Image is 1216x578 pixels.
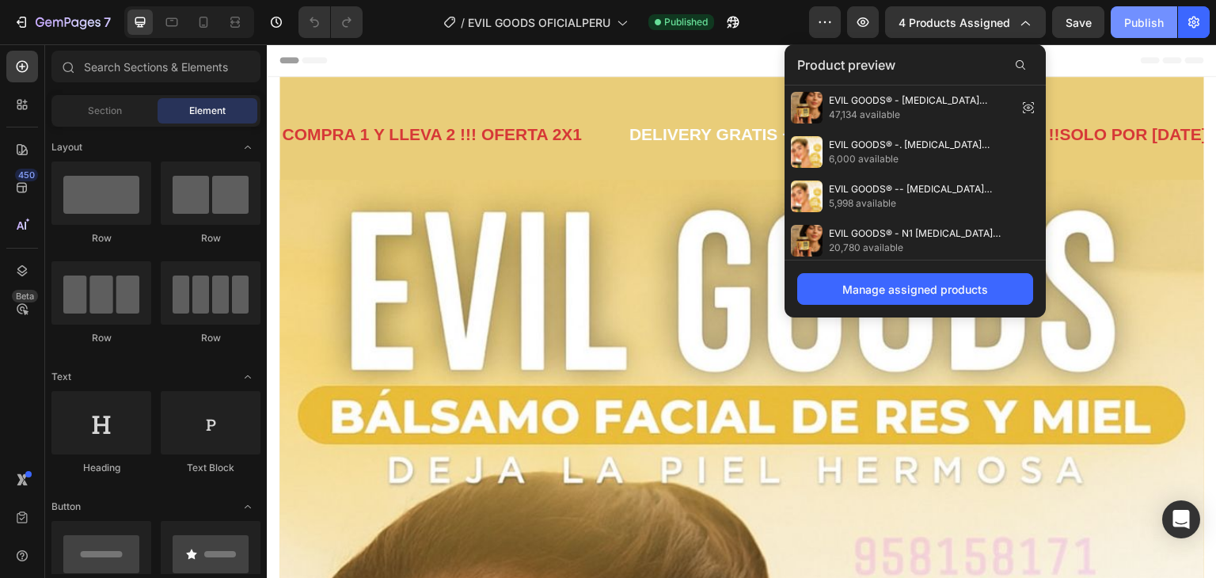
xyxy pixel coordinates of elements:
img: preview-img [791,181,823,212]
button: Publish [1111,6,1177,38]
span: EVIL GOODS® - N1 [MEDICAL_DATA][PERSON_NAME] y sebo de res Anti-Envejecimiento [829,226,1011,241]
span: Toggle open [235,364,260,390]
span: Layout [51,140,82,154]
div: Undo/Redo [298,6,363,38]
p: DELIVERY GRATIS + PAGO CONTRAENTREGA [363,75,735,105]
p: !!SOLO POR [DATE]!! [782,75,952,105]
span: Product preview [797,55,895,74]
span: EVIL GOODS® -- [MEDICAL_DATA][PERSON_NAME] y sebo de res Anti-Envejecimiento [829,182,1011,196]
span: Published [664,15,708,29]
div: Text Block [161,461,260,475]
span: Text [51,370,71,384]
button: Save [1052,6,1104,38]
span: Toggle open [235,135,260,160]
div: Row [51,231,151,245]
span: Section [88,104,122,118]
img: preview-img [791,136,823,168]
span: EVIL GOODS® - [MEDICAL_DATA][PERSON_NAME] y sebo de res Anti-Envejecimiento [829,93,1011,108]
div: Open Intercom Messenger [1162,500,1200,538]
span: EVIL GOODS® -. [MEDICAL_DATA][PERSON_NAME] y sebo de res Anti-Envejecimiento [829,138,1011,152]
div: Row [161,231,260,245]
div: Beta [12,290,38,302]
span: 47,134 available [829,108,1011,122]
span: EVIL GOODS OFICIALPERU [468,14,610,31]
div: 450 [15,169,38,181]
span: 5,998 available [829,196,1011,211]
img: preview-img [791,92,823,124]
iframe: Design area [267,44,1216,578]
input: Search Sections & Elements [51,51,260,82]
div: Row [161,331,260,345]
button: 7 [6,6,118,38]
div: Row [51,331,151,345]
p: 7 [104,13,111,32]
div: Manage assigned products [842,281,988,298]
span: Toggle open [235,494,260,519]
div: Heading [51,461,151,475]
span: 6,000 available [829,152,1011,166]
span: 20,780 available [829,241,1011,255]
button: 4 products assigned [885,6,1046,38]
span: Element [189,104,226,118]
div: Publish [1124,14,1164,31]
span: Save [1066,16,1092,29]
button: Manage assigned products [797,273,1033,305]
span: 4 products assigned [899,14,1010,31]
img: preview-img [791,225,823,257]
span: Button [51,500,81,514]
span: / [461,14,465,31]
